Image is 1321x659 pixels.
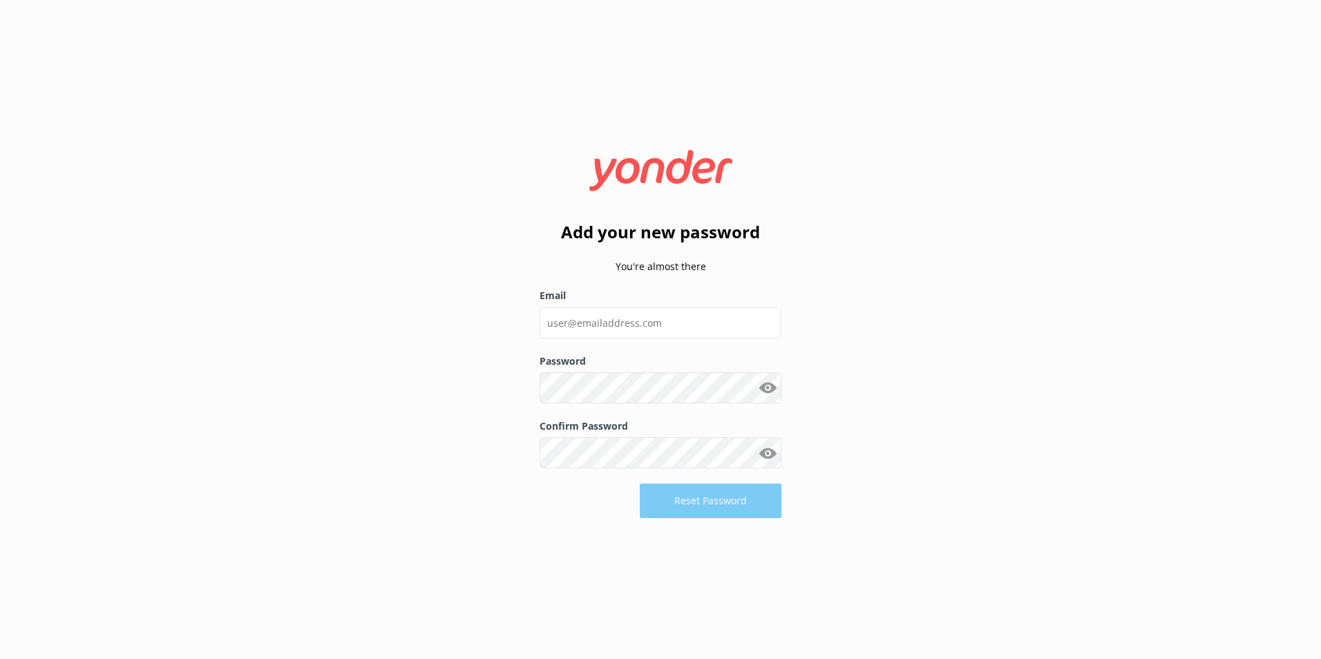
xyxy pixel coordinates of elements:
[540,354,781,369] label: Password
[540,219,781,245] h2: Add your new password
[540,288,781,303] label: Email
[754,439,781,467] button: Show password
[540,419,781,434] label: Confirm Password
[540,259,781,274] p: You're almost there
[540,307,781,338] input: user@emailaddress.com
[754,374,781,402] button: Show password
